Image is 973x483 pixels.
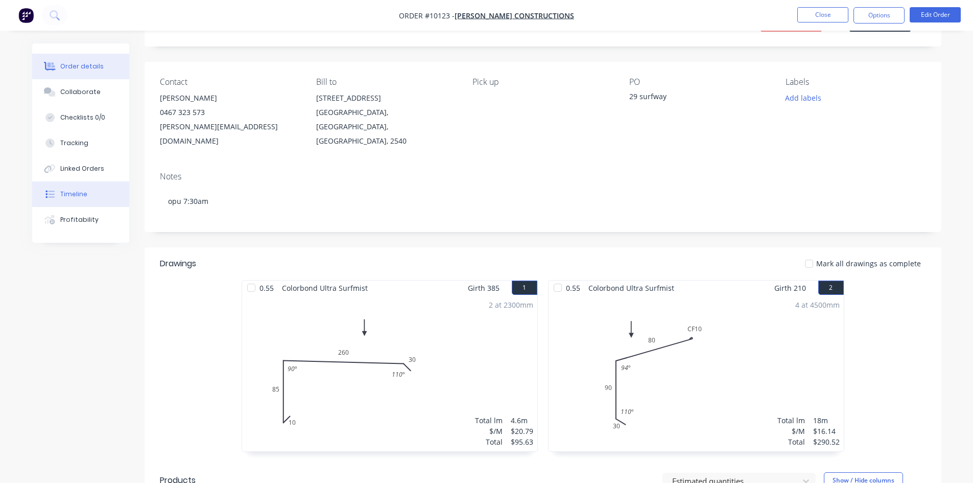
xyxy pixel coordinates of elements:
[511,426,533,436] div: $20.79
[584,281,678,295] span: Colorbond Ultra Surfmist
[316,91,456,105] div: [STREET_ADDRESS]
[60,113,105,122] div: Checklists 0/0
[32,79,129,105] button: Collaborate
[910,7,961,22] button: Edit Order
[816,258,921,269] span: Mark all drawings as complete
[813,426,840,436] div: $16.14
[60,139,88,148] div: Tracking
[797,7,848,22] button: Close
[60,190,87,199] div: Timeline
[32,105,129,130] button: Checklists 0/0
[32,181,129,207] button: Timeline
[795,300,840,310] div: 4 at 4500mm
[160,91,300,105] div: [PERSON_NAME]
[160,77,300,87] div: Contact
[512,281,537,295] button: 1
[475,415,503,426] div: Total lm
[777,426,805,436] div: $/M
[160,172,926,181] div: Notes
[489,300,533,310] div: 2 at 2300mm
[455,11,574,20] a: [PERSON_NAME] Constructions
[472,77,612,87] div: Pick up
[316,91,456,148] div: [STREET_ADDRESS][GEOGRAPHIC_DATA], [GEOGRAPHIC_DATA], [GEOGRAPHIC_DATA], 2540
[780,91,827,105] button: Add labels
[786,77,925,87] div: Labels
[160,105,300,120] div: 0467 323 573
[255,281,278,295] span: 0.55
[818,281,844,295] button: 2
[468,281,500,295] span: Girth 385
[60,164,104,173] div: Linked Orders
[60,215,99,224] div: Profitability
[18,8,34,23] img: Factory
[399,11,455,20] span: Order #10123 -
[242,295,537,451] div: 010852603090º110º2 at 2300mmTotal lm$/MTotal4.6m$20.79$95.63
[32,156,129,181] button: Linked Orders
[562,281,584,295] span: 0.55
[316,77,456,87] div: Bill to
[32,54,129,79] button: Order details
[777,436,805,447] div: Total
[316,105,456,148] div: [GEOGRAPHIC_DATA], [GEOGRAPHIC_DATA], [GEOGRAPHIC_DATA], 2540
[60,62,104,71] div: Order details
[475,436,503,447] div: Total
[60,87,101,97] div: Collaborate
[629,91,757,105] div: 29 surfway
[475,426,503,436] div: $/M
[160,258,196,270] div: Drawings
[813,415,840,426] div: 18m
[160,120,300,148] div: [PERSON_NAME][EMAIL_ADDRESS][DOMAIN_NAME]
[511,415,533,426] div: 4.6m
[160,91,300,148] div: [PERSON_NAME]0467 323 573[PERSON_NAME][EMAIL_ADDRESS][DOMAIN_NAME]
[853,7,905,24] button: Options
[32,207,129,233] button: Profitability
[813,436,840,447] div: $290.52
[160,186,926,217] div: opu 7:30am
[629,77,769,87] div: PO
[774,281,806,295] span: Girth 210
[777,415,805,426] div: Total lm
[549,295,844,451] div: 03090CF1080110º94º4 at 4500mmTotal lm$/MTotal18m$16.14$290.52
[511,436,533,447] div: $95.63
[32,130,129,156] button: Tracking
[278,281,372,295] span: Colorbond Ultra Surfmist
